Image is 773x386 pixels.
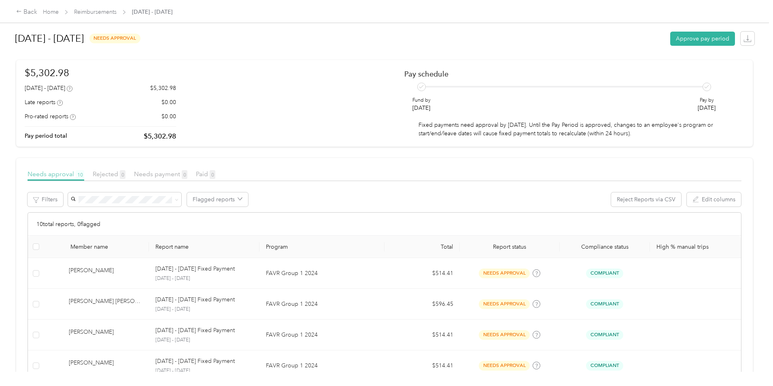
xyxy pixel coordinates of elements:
[25,66,176,80] h1: $5,302.98
[43,9,59,15] a: Home
[384,289,460,320] td: $596.45
[144,131,176,141] p: $5,302.98
[404,70,730,78] h2: Pay schedule
[187,192,248,207] button: Flagged reports
[418,121,716,138] p: Fixed payments need approval by [DATE]. Until the Pay Period is approved, changes to an employee'...
[670,32,735,46] button: Approve pay period
[259,350,384,381] td: FAVR Group 1 2024
[89,34,140,43] span: needs approval
[687,192,741,207] button: Edit columns
[155,295,235,304] p: [DATE] - [DATE] Fixed Payment
[412,97,431,104] p: Fund by
[155,326,235,335] p: [DATE] - [DATE] Fixed Payment
[25,98,63,107] div: Late reports
[28,170,84,178] span: Needs approval
[466,243,553,250] span: Report status
[161,112,176,121] p: $0.00
[266,269,378,278] p: FAVR Group 1 2024
[74,9,117,15] a: Reimbursements
[384,258,460,289] td: $514.41
[15,29,84,48] h1: [DATE] - [DATE]
[196,170,215,178] span: Paid
[586,361,623,370] span: Compliant
[132,8,172,16] span: [DATE] - [DATE]
[25,132,67,140] p: Pay period total
[586,299,623,309] span: Compliant
[155,357,235,366] p: [DATE] - [DATE] Fixed Payment
[155,275,253,282] p: [DATE] - [DATE]
[155,337,253,344] p: [DATE] - [DATE]
[259,258,384,289] td: FAVR Group 1 2024
[210,170,215,179] span: 0
[566,243,643,250] span: Compliance status
[25,84,72,92] div: [DATE] - [DATE]
[479,269,530,278] span: needs approval
[161,98,176,107] p: $0.00
[25,112,76,121] div: Pro-rated reports
[120,170,125,179] span: 0
[586,330,623,339] span: Compliant
[155,264,235,273] p: [DATE] - [DATE] Fixed Payment
[698,104,716,112] p: [DATE]
[28,213,741,236] div: 10 total reports, 0 flagged
[259,320,384,350] td: FAVR Group 1 2024
[69,297,142,311] div: [PERSON_NAME] [PERSON_NAME]
[412,104,431,112] p: [DATE]
[266,361,378,370] p: FAVR Group 1 2024
[155,306,253,313] p: [DATE] - [DATE]
[479,299,530,309] span: needs approval
[182,170,187,179] span: 0
[611,192,681,207] button: Reject Reports via CSV
[155,367,253,375] p: [DATE] - [DATE]
[69,266,142,280] div: [PERSON_NAME]
[150,84,176,92] p: $5,302.98
[259,289,384,320] td: FAVR Group 1 2024
[69,328,142,342] div: [PERSON_NAME]
[44,236,149,258] th: Member name
[391,243,453,250] div: Total
[28,192,63,207] button: Filters
[384,350,460,381] td: $514.41
[266,300,378,309] p: FAVR Group 1 2024
[479,361,530,370] span: needs approval
[384,320,460,350] td: $514.41
[266,331,378,339] p: FAVR Group 1 2024
[70,243,143,250] div: Member name
[479,330,530,339] span: needs approval
[76,170,84,179] span: 10
[69,358,142,373] div: [PERSON_NAME]
[93,170,125,178] span: Rejected
[586,269,623,278] span: Compliant
[149,236,259,258] th: Report name
[16,7,37,17] div: Back
[259,236,384,258] th: Program
[698,97,716,104] p: Pay by
[134,170,187,178] span: Needs payment
[656,243,735,250] p: High % manual trips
